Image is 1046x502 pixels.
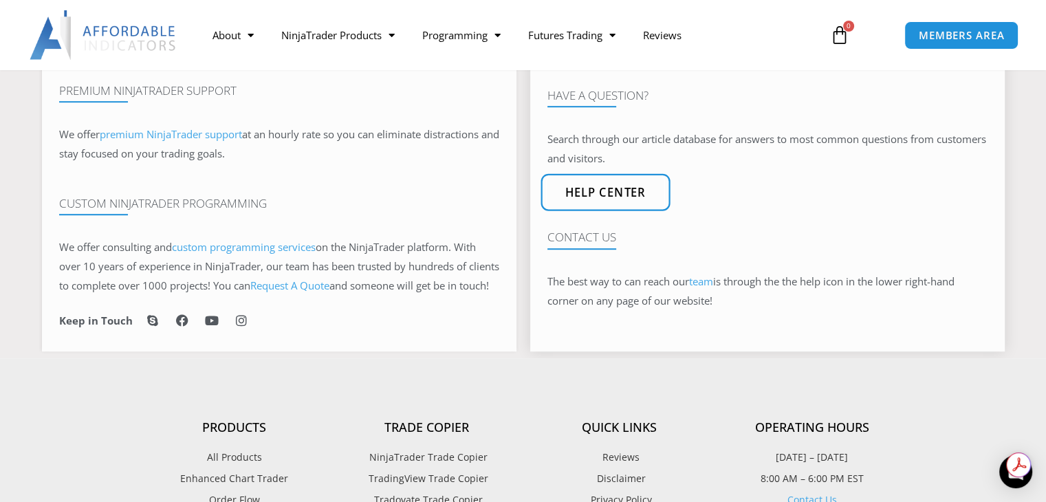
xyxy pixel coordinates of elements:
a: TradingView Trade Copier [331,470,523,488]
a: NinjaTrader Products [268,19,408,51]
a: custom programming services [172,240,316,254]
a: NinjaTrader Trade Copier [331,448,523,466]
span: at an hourly rate so you can eliminate distractions and stay focused on your trading goals. [59,127,499,160]
h4: Products [138,420,331,435]
a: team [689,274,713,288]
p: 8:00 AM – 6:00 PM EST [716,470,908,488]
h6: Keep in Touch [59,314,133,327]
h4: Operating Hours [716,420,908,435]
a: MEMBERS AREA [904,21,1019,50]
span: TradingView Trade Copier [365,470,488,488]
a: Reviews [629,19,695,51]
span: All Products [207,448,262,466]
h4: Quick Links [523,420,716,435]
a: All Products [138,448,331,466]
a: Disclaimer [523,470,716,488]
a: Request A Quote [250,279,329,292]
h4: Have A Question? [547,89,988,102]
a: 0 [809,15,870,55]
a: premium NinjaTrader support [100,127,242,141]
div: Open Intercom Messenger [999,455,1032,488]
a: Enhanced Chart Trader [138,470,331,488]
span: on the NinjaTrader platform. With over 10 years of experience in NinjaTrader, our team has been t... [59,240,499,292]
span: We offer consulting and [59,240,316,254]
span: We offer [59,127,100,141]
h4: Premium NinjaTrader Support [59,84,499,98]
span: Reviews [599,448,640,466]
span: 0 [843,21,854,32]
h4: Contact Us [547,230,988,244]
span: NinjaTrader Trade Copier [366,448,488,466]
p: [DATE] – [DATE] [716,448,908,466]
span: MEMBERS AREA [919,30,1005,41]
a: About [199,19,268,51]
nav: Menu [199,19,816,51]
a: Futures Trading [514,19,629,51]
p: Search through our article database for answers to most common questions from customers and visit... [547,130,988,168]
span: Help center [565,187,646,199]
span: Disclaimer [593,470,646,488]
h4: Custom NinjaTrader Programming [59,197,499,210]
a: Reviews [523,448,716,466]
h4: Trade Copier [331,420,523,435]
span: Enhanced Chart Trader [180,470,288,488]
a: Help center [541,174,670,211]
img: LogoAI | Affordable Indicators – NinjaTrader [30,10,177,60]
a: Programming [408,19,514,51]
p: The best way to can reach our is through the the help icon in the lower right-hand corner on any ... [547,272,988,311]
